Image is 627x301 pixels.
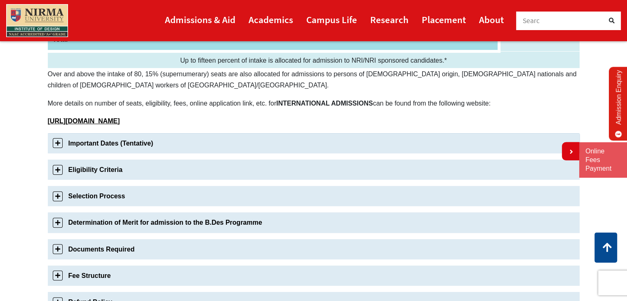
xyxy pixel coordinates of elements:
[48,118,120,125] a: [URL][DOMAIN_NAME]
[6,4,68,37] img: main_logo
[48,51,580,68] td: Up to fifteen percent of intake is allocated for admission to NRI/NRI sponsored candidates.
[370,10,409,29] a: Research
[48,239,580,259] a: Documents Required
[585,147,621,173] a: Online Fees Payment
[48,68,580,91] p: Over and above the intake of 80, 15% (supernumerary) seats are also allocated for admissions to p...
[306,10,357,29] a: Campus Life
[523,16,540,25] span: Searc
[165,10,235,29] a: Admissions & Aid
[422,10,466,29] a: Placement
[48,98,580,109] p: More details on number of seats, eligibility, fees, online application link, etc. for can be foun...
[48,212,580,233] a: Determination of Merit for admission to the B.Des Programme
[48,266,580,286] a: Fee Structure
[48,186,580,206] a: Selection Process
[48,133,580,153] a: Important Dates (Tentative)
[48,160,580,180] a: Eligibility Criteria
[479,10,504,29] a: About
[276,100,373,107] b: INTERNATIONAL ADMISSIONS
[249,10,293,29] a: Academics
